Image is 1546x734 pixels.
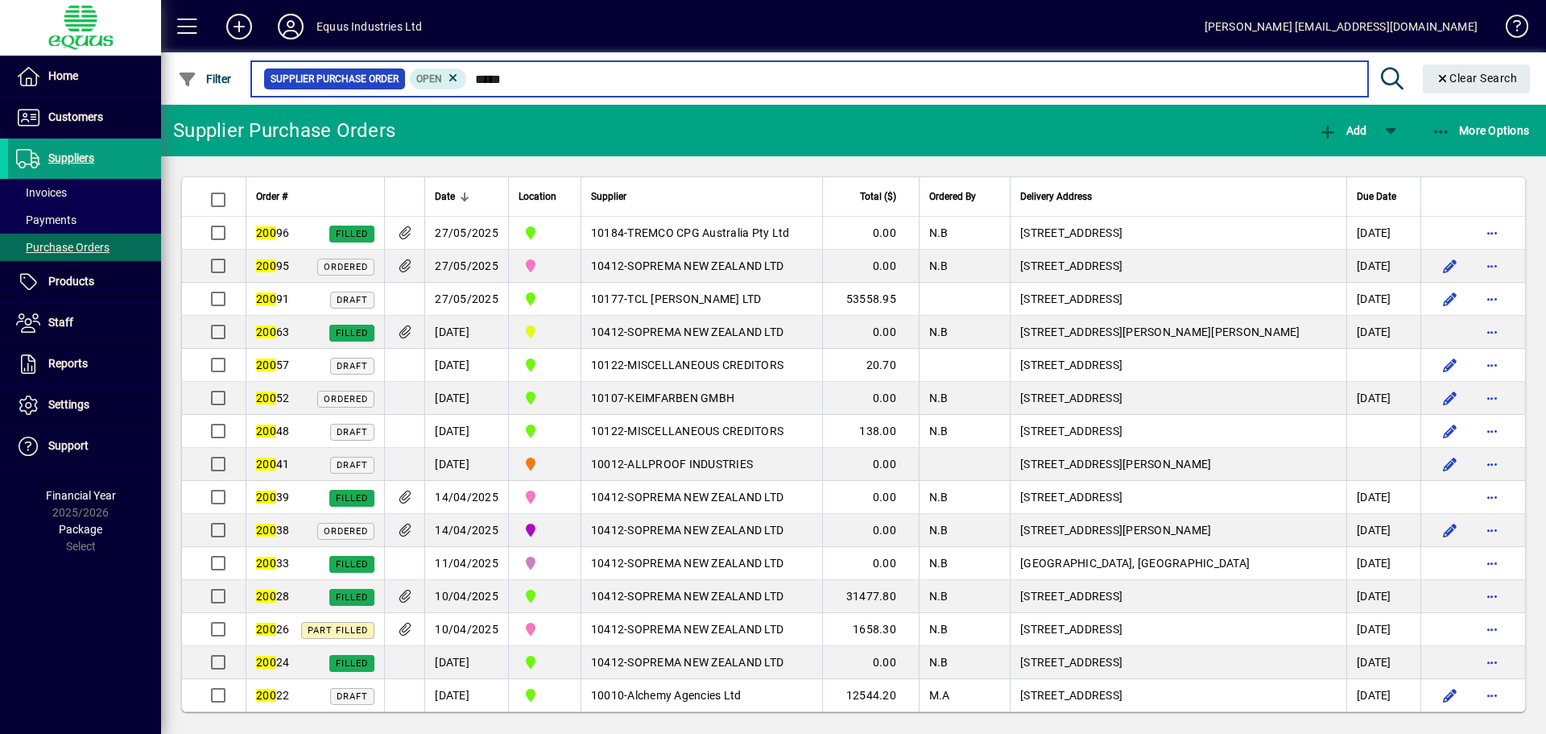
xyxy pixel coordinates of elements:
[424,283,508,316] td: 27/05/2025
[324,394,368,404] span: Ordered
[1346,514,1420,547] td: [DATE]
[1010,547,1346,580] td: [GEOGRAPHIC_DATA], [GEOGRAPHIC_DATA]
[1205,14,1478,39] div: [PERSON_NAME] [EMAIL_ADDRESS][DOMAIN_NAME]
[822,217,919,250] td: 0.00
[256,226,276,239] em: 200
[1346,250,1420,283] td: [DATE]
[1479,319,1505,345] button: More options
[519,620,571,639] span: 2A AZI''S Global Investments
[8,206,161,234] a: Payments
[256,623,276,636] em: 200
[519,686,571,705] span: 1B BLENHEIM
[1010,217,1346,250] td: [STREET_ADDRESS]
[581,580,822,613] td: -
[1437,385,1463,411] button: Edit
[1346,547,1420,580] td: [DATE]
[581,547,822,580] td: -
[822,382,919,415] td: 0.00
[627,458,753,471] span: ALLPROOF INDUSTRIES
[256,689,289,702] span: 22
[1479,418,1505,444] button: More options
[1479,550,1505,576] button: More options
[256,292,289,305] span: 91
[256,326,289,338] span: 63
[627,590,783,603] span: SOPREMA NEW ZEALAND LTD
[627,292,761,305] span: TCL [PERSON_NAME] LTD
[173,118,395,143] div: Supplier Purchase Orders
[46,489,116,502] span: Financial Year
[256,458,289,471] span: 41
[1479,682,1505,708] button: More options
[1479,253,1505,279] button: More options
[519,587,571,606] span: 1B BLENHEIM
[337,295,368,305] span: Draft
[929,590,949,603] span: N.B
[8,56,161,97] a: Home
[581,448,822,481] td: -
[1357,188,1396,205] span: Due Date
[929,392,949,404] span: N.B
[929,557,949,570] span: N.B
[822,349,919,382] td: 20.70
[256,656,289,669] span: 24
[48,275,94,288] span: Products
[1010,448,1346,481] td: [STREET_ADDRESS][PERSON_NAME]
[591,524,624,537] span: 10412
[591,326,624,338] span: 10412
[833,188,911,205] div: Total ($)
[591,623,624,636] span: 10412
[256,590,289,603] span: 28
[256,689,276,702] em: 200
[16,241,110,254] span: Purchase Orders
[1314,116,1370,145] button: Add
[424,613,508,646] td: 10/04/2025
[591,226,624,239] span: 10184
[1346,382,1420,415] td: [DATE]
[8,262,161,302] a: Products
[581,283,822,316] td: -
[256,557,289,570] span: 33
[256,188,374,205] div: Order #
[48,151,94,164] span: Suppliers
[929,259,949,272] span: N.B
[256,392,289,404] span: 52
[1010,646,1346,679] td: [STREET_ADDRESS]
[59,523,102,536] span: Package
[627,259,783,272] span: SOPREMA NEW ZEALAND LTD
[424,448,508,481] td: [DATE]
[174,64,236,93] button: Filter
[822,316,919,349] td: 0.00
[256,425,276,437] em: 200
[627,623,783,636] span: SOPREMA NEW ZEALAND LTD
[256,458,276,471] em: 200
[822,547,919,580] td: 0.00
[336,493,368,504] span: Filled
[435,188,455,205] span: Date
[337,361,368,371] span: Draft
[1020,188,1092,205] span: Delivery Address
[591,656,624,669] span: 10412
[410,68,467,89] mat-chip: Completion Status: Open
[1346,481,1420,514] td: [DATE]
[1357,188,1411,205] div: Due Date
[519,487,571,507] span: 2A AZI''S Global Investments
[48,110,103,123] span: Customers
[581,316,822,349] td: -
[256,359,276,371] em: 200
[1346,646,1420,679] td: [DATE]
[256,226,289,239] span: 96
[1437,253,1463,279] button: Edit
[337,460,368,471] span: Draft
[424,646,508,679] td: [DATE]
[1346,679,1420,711] td: [DATE]
[591,491,624,504] span: 10412
[256,623,289,636] span: 26
[424,415,508,448] td: [DATE]
[591,188,626,205] span: Supplier
[256,656,276,669] em: 200
[1346,613,1420,646] td: [DATE]
[591,392,624,404] span: 10107
[929,656,949,669] span: N.B
[256,524,276,537] em: 200
[424,250,508,283] td: 27/05/2025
